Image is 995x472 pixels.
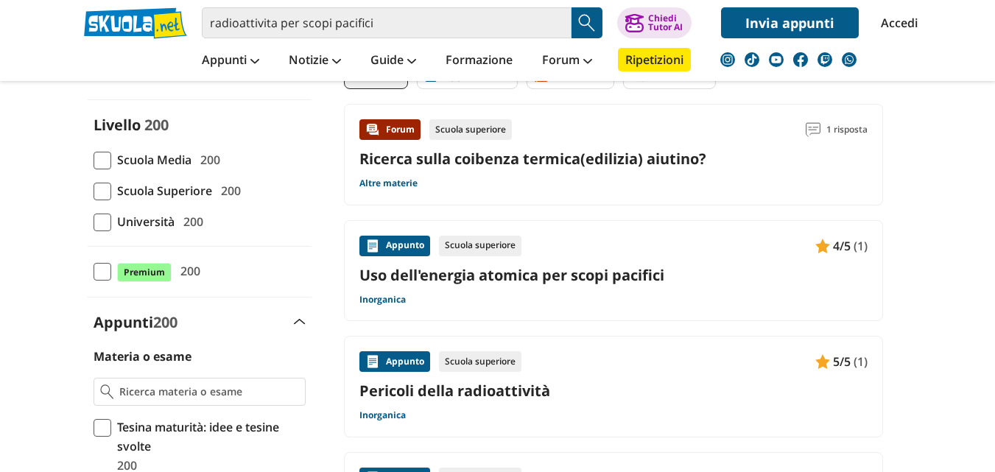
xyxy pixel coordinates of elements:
img: Apri e chiudi sezione [294,319,306,325]
div: Forum [359,119,421,140]
div: Scuola superiore [439,351,521,372]
span: Tesina maturità: idee e tesine svolte [111,418,306,456]
img: twitch [818,52,832,67]
a: Altre materie [359,177,418,189]
img: Appunti contenuto [815,239,830,253]
img: Appunti contenuto [365,239,380,253]
a: Uso dell'energia atomica per scopi pacifici [359,265,868,285]
span: 4/5 [833,236,851,256]
span: Università [111,212,175,231]
span: 1 risposta [826,119,868,140]
span: (1) [854,352,868,371]
span: 200 [144,115,169,135]
img: Appunti contenuto [815,354,830,369]
label: Livello [94,115,141,135]
span: 200 [175,261,200,281]
img: youtube [769,52,784,67]
div: Appunto [359,236,430,256]
span: 200 [177,212,203,231]
img: Ricerca materia o esame [100,384,114,399]
img: WhatsApp [842,52,857,67]
a: Guide [367,48,420,74]
div: Scuola superiore [439,236,521,256]
input: Ricerca materia o esame [119,384,298,399]
img: Forum contenuto [365,122,380,137]
a: Forum [538,48,596,74]
img: Cerca appunti, riassunti o versioni [576,12,598,34]
a: Invia appunti [721,7,859,38]
a: Inorganica [359,409,406,421]
img: tiktok [745,52,759,67]
input: Cerca appunti, riassunti o versioni [202,7,572,38]
span: 5/5 [833,352,851,371]
img: Appunti contenuto [365,354,380,369]
a: Ricerca sulla coibenza termica(edilizia) aiutino? [359,149,706,169]
a: Pericoli della radioattività [359,381,868,401]
button: ChiediTutor AI [617,7,692,38]
img: facebook [793,52,808,67]
div: Scuola superiore [429,119,512,140]
span: 200 [215,181,241,200]
span: 200 [153,312,177,332]
span: (1) [854,236,868,256]
span: Scuola Media [111,150,191,169]
a: Inorganica [359,294,406,306]
label: Appunti [94,312,177,332]
label: Materia o esame [94,348,191,364]
a: Notizie [285,48,345,74]
div: Filtra [166,61,233,82]
span: Scuola Superiore [111,181,212,200]
div: Appunto [359,351,430,372]
a: Ripetizioni [618,48,691,71]
a: Appunti [198,48,263,74]
button: Search Button [572,7,602,38]
span: 200 [194,150,220,169]
a: Formazione [442,48,516,74]
img: instagram [720,52,735,67]
div: Chiedi Tutor AI [648,14,683,32]
span: Premium [117,263,172,282]
img: Commenti lettura [806,122,820,137]
a: Accedi [881,7,912,38]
